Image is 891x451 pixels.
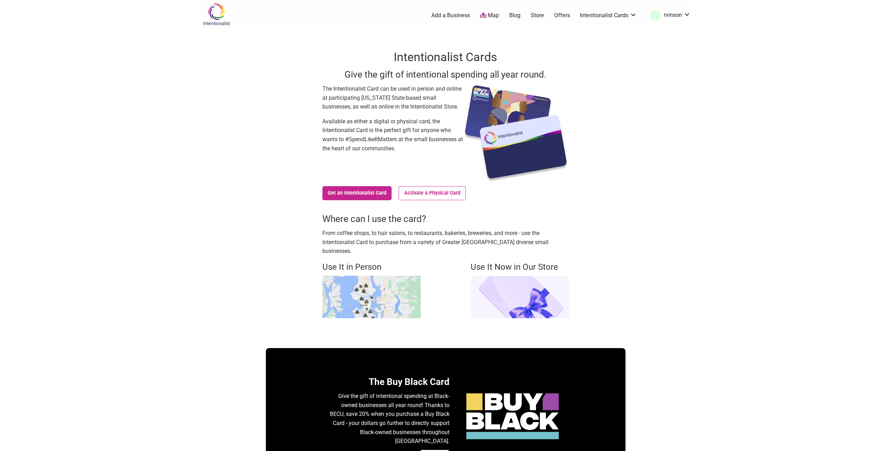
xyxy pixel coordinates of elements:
a: Add a Business [431,12,470,19]
h3: Give the gift of intentional spending all year round. [322,68,569,81]
a: rvinson [647,9,690,22]
a: Intentionalist Cards [580,12,637,19]
a: Store [531,12,544,19]
h4: Use It in Person [322,261,421,273]
a: Blog [509,12,520,19]
a: Get an Intentionalist Card [322,186,392,200]
a: Offers [554,12,570,19]
p: Available as either a digital or physical card, the Intentionalist Card is the perfect gift for a... [322,117,463,153]
img: Intentionalist Card [463,84,569,183]
img: Intentionalist Store [471,276,569,318]
img: Buy Black map [322,276,421,318]
img: Black Black Friday Card [464,391,562,442]
h1: Intentionalist Cards [322,49,569,66]
p: Give the gift of intentional spending at Black-owned businesses all year round! Thanks to BECU, s... [329,392,450,446]
h3: The Buy Black Card [329,375,450,388]
p: The Intentionalist Card can be used in person and online at participating [US_STATE] State-based ... [322,84,463,111]
a: Map [480,12,499,20]
img: Intentionalist [200,3,233,26]
h4: Use It Now in Our Store [471,261,569,273]
a: Activate a Physical Card [399,186,466,200]
h3: Where can I use the card? [322,213,569,225]
p: From coffee shops, to hair salons, to restaurants, bakeries, breweries, and more - use the Intent... [322,229,569,256]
